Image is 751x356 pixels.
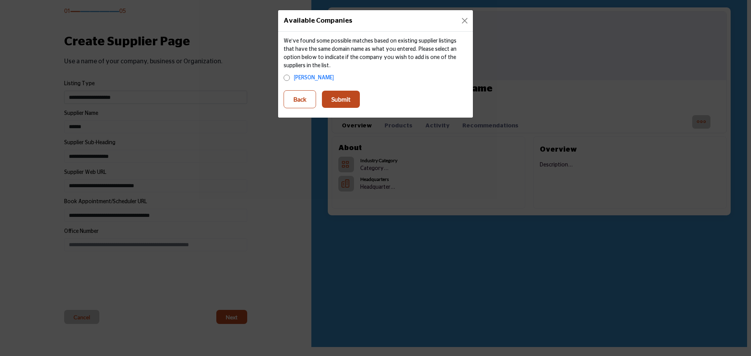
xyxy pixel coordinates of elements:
a: [PERSON_NAME] [294,75,334,81]
p: Submit [331,95,350,104]
button: Close [459,15,470,26]
h1: Available Companies [284,16,352,26]
div: We've found some possible matches based on existing supplier listings that have the same domain n... [284,37,467,70]
button: Submit [322,91,360,108]
button: Back [284,90,316,108]
p: Back [293,95,306,104]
